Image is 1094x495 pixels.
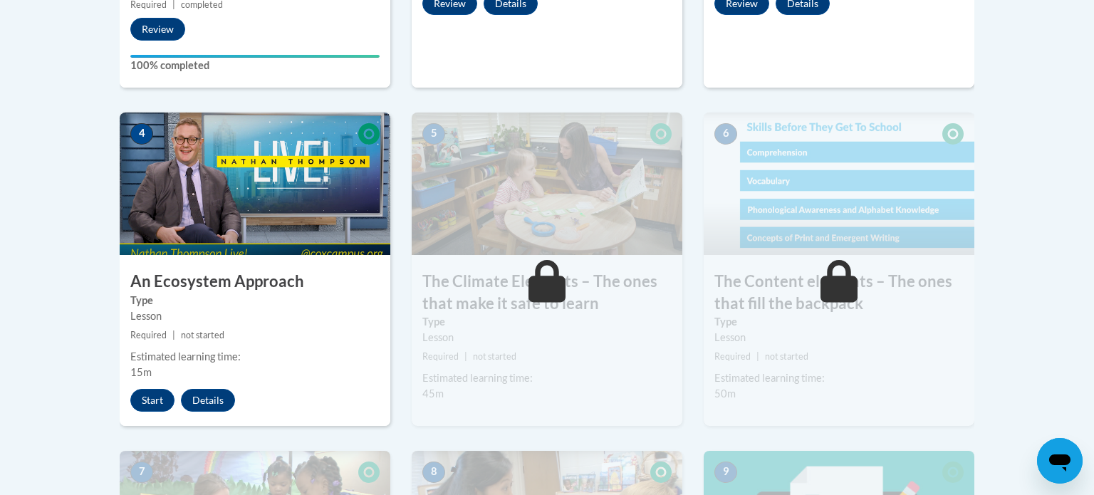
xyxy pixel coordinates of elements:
img: Course Image [120,113,390,255]
div: Estimated learning time: [422,370,672,386]
img: Course Image [704,113,974,255]
label: Type [130,293,380,308]
div: Lesson [422,330,672,345]
span: 45m [422,387,444,400]
h3: The Content elements – The ones that fill the backpack [704,271,974,315]
span: Required [130,330,167,340]
span: 6 [714,123,737,145]
button: Start [130,389,174,412]
span: Required [714,351,751,362]
span: | [464,351,467,362]
span: Required [422,351,459,362]
label: Type [714,314,964,330]
label: 100% completed [130,58,380,73]
div: Estimated learning time: [130,349,380,365]
span: not started [473,351,516,362]
span: | [756,351,759,362]
div: Lesson [130,308,380,324]
h3: The Climate Elements – The ones that make it safe to learn [412,271,682,315]
div: Lesson [714,330,964,345]
iframe: Button to launch messaging window [1037,438,1083,484]
span: not started [765,351,808,362]
button: Review [130,18,185,41]
span: 4 [130,123,153,145]
h3: An Ecosystem Approach [120,271,390,293]
span: 9 [714,462,737,483]
div: Estimated learning time: [714,370,964,386]
img: Course Image [412,113,682,255]
span: 50m [714,387,736,400]
button: Details [181,389,235,412]
span: | [172,330,175,340]
span: 5 [422,123,445,145]
span: 8 [422,462,445,483]
span: 7 [130,462,153,483]
div: Your progress [130,55,380,58]
span: not started [181,330,224,340]
label: Type [422,314,672,330]
span: 15m [130,366,152,378]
